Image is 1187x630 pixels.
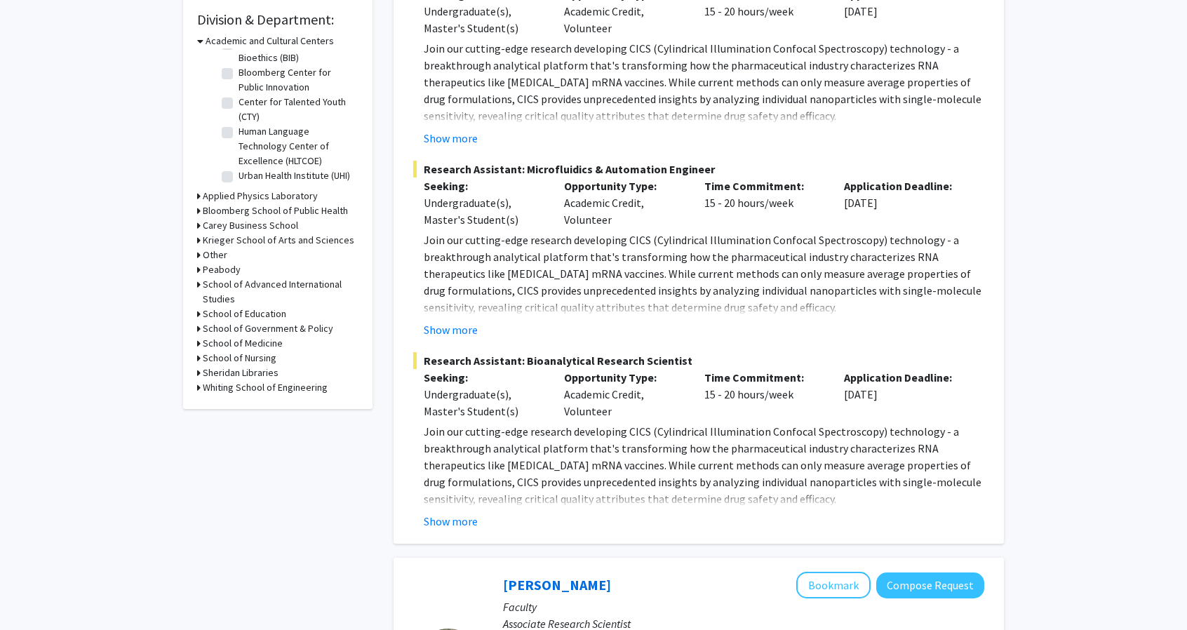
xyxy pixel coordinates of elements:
[424,130,478,147] button: Show more
[424,386,543,420] div: Undergraduate(s), Master's Student(s)
[203,351,276,366] h3: School of Nursing
[203,336,283,351] h3: School of Medicine
[424,194,543,228] div: Undergraduate(s), Master's Student(s)
[203,248,227,262] h3: Other
[11,567,60,619] iframe: Chat
[413,161,984,177] span: Research Assistant: Microfluidics & Automation Engineer
[796,572,871,598] button: Add David Elbert to Bookmarks
[424,321,478,338] button: Show more
[203,218,298,233] h3: Carey Business School
[554,177,694,228] div: Academic Credit, Volunteer
[424,232,984,316] p: Join our cutting-edge research developing CICS (Cylindrical Illumination Confocal Spectroscopy) t...
[704,369,824,386] p: Time Commitment:
[554,369,694,420] div: Academic Credit, Volunteer
[833,369,974,420] div: [DATE]
[503,598,984,615] p: Faculty
[413,352,984,369] span: Research Assistant: Bioanalytical Research Scientist
[203,366,279,380] h3: Sheridan Libraries
[203,307,286,321] h3: School of Education
[844,177,963,194] p: Application Deadline:
[203,380,328,395] h3: Whiting School of Engineering
[424,513,478,530] button: Show more
[876,572,984,598] button: Compose Request to David Elbert
[203,321,333,336] h3: School of Government & Policy
[206,34,334,48] h3: Academic and Cultural Centers
[239,168,350,183] label: Urban Health Institute (UHI)
[239,65,355,95] label: Bloomberg Center for Public Innovation
[239,124,355,168] label: Human Language Technology Center of Excellence (HLTCOE)
[564,369,683,386] p: Opportunity Type:
[844,369,963,386] p: Application Deadline:
[424,423,984,507] p: Join our cutting-edge research developing CICS (Cylindrical Illumination Confocal Spectroscopy) t...
[203,189,318,203] h3: Applied Physics Laboratory
[503,576,611,594] a: [PERSON_NAME]
[197,11,358,28] h2: Division & Department:
[239,95,355,124] label: Center for Talented Youth (CTY)
[704,177,824,194] p: Time Commitment:
[833,177,974,228] div: [DATE]
[564,177,683,194] p: Opportunity Type:
[694,369,834,420] div: 15 - 20 hours/week
[694,177,834,228] div: 15 - 20 hours/week
[203,233,354,248] h3: Krieger School of Arts and Sciences
[424,177,543,194] p: Seeking:
[203,277,358,307] h3: School of Advanced International Studies
[424,369,543,386] p: Seeking:
[203,203,348,218] h3: Bloomberg School of Public Health
[239,36,355,65] label: Berman Institute of Bioethics (BIB)
[424,3,543,36] div: Undergraduate(s), Master's Student(s)
[203,262,241,277] h3: Peabody
[424,40,984,124] p: Join our cutting-edge research developing CICS (Cylindrical Illumination Confocal Spectroscopy) t...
